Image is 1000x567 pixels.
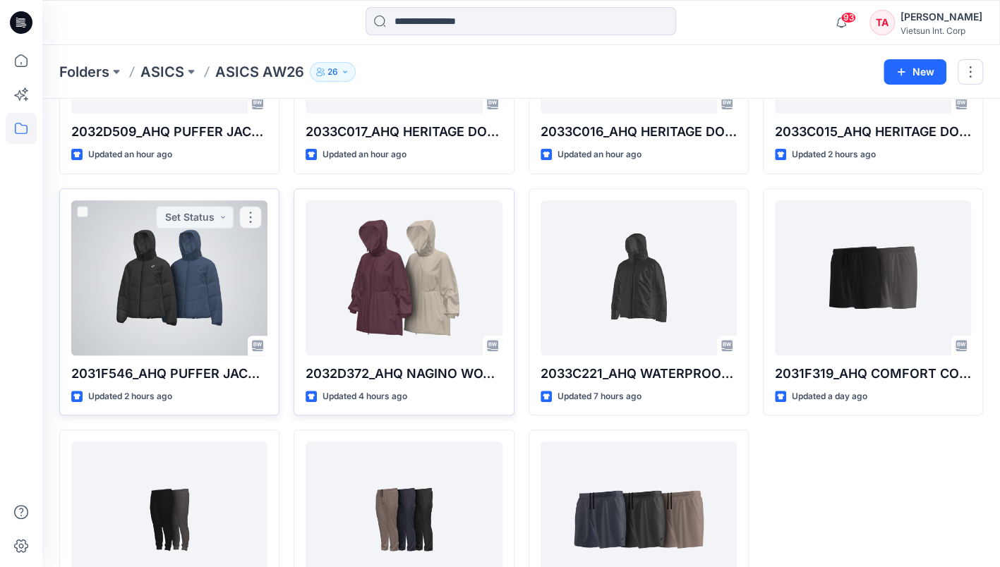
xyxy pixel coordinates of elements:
a: Folders [59,62,109,82]
p: 2032D509_AHQ PUFFER JACKET WOMEN WESTERN_AW26 [71,122,267,142]
p: Updated a day ago [792,389,867,404]
a: 2031F319_AHQ COMFORT CORE STRETCH WOVEN 7IN SHORT MEN WESTERN_SMS_AW26 [775,200,971,355]
p: 2031F546_AHQ PUFFER JACKET MEN WESTERN _AW26 [71,364,267,384]
button: New [884,59,946,85]
p: 2033C016_AHQ HERITAGE DOUBLE WEAVE PANT UNISEX WESTERN_AW26 [541,122,737,142]
p: Updated 2 hours ago [88,389,172,404]
p: Updated an hour ago [88,147,172,162]
a: 2032D372_AHQ NAGINO WOVEN LONG JACKET WOMEN WESTERN_AW26 [306,200,502,355]
a: ASICS [140,62,184,82]
p: 26 [327,64,338,80]
a: 2031F546_AHQ PUFFER JACKET MEN WESTERN _AW26 [71,200,267,355]
span: 93 [841,12,856,23]
p: Updated an hour ago [323,147,406,162]
div: [PERSON_NAME] [900,8,982,25]
p: Updated 4 hours ago [323,389,407,404]
p: 2031F319_AHQ COMFORT CORE STRETCH WOVEN 7IN SHORT MEN WESTERN_SMS_AW26 [775,364,971,384]
div: Vietsun Int. Corp [900,25,982,36]
p: ASICS AW26 [215,62,304,82]
button: 26 [310,62,356,82]
div: TA [869,10,895,35]
p: Updated 2 hours ago [792,147,876,162]
p: Updated 7 hours ago [558,389,641,404]
p: 2033C015_AHQ HERITAGE DOUBLE WEAVE RELAXED ANORAK UNISEX WESTERN _AW26 [775,122,971,142]
p: Updated an hour ago [558,147,641,162]
a: 2033C221_AHQ WATERPROOF PUFFER JACEKT UNISEX WESTERN_AW26 [541,200,737,355]
p: 2032D372_AHQ NAGINO WOVEN LONG JACKET WOMEN WESTERN_AW26 [306,364,502,384]
p: 2033C221_AHQ WATERPROOF PUFFER JACEKT UNISEX WESTERN_AW26 [541,364,737,384]
p: 2033C017_AHQ HERITAGE DOUBLE WEAVE 7IN SHORT UNISEX WESTERN_AW26 [306,122,502,142]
